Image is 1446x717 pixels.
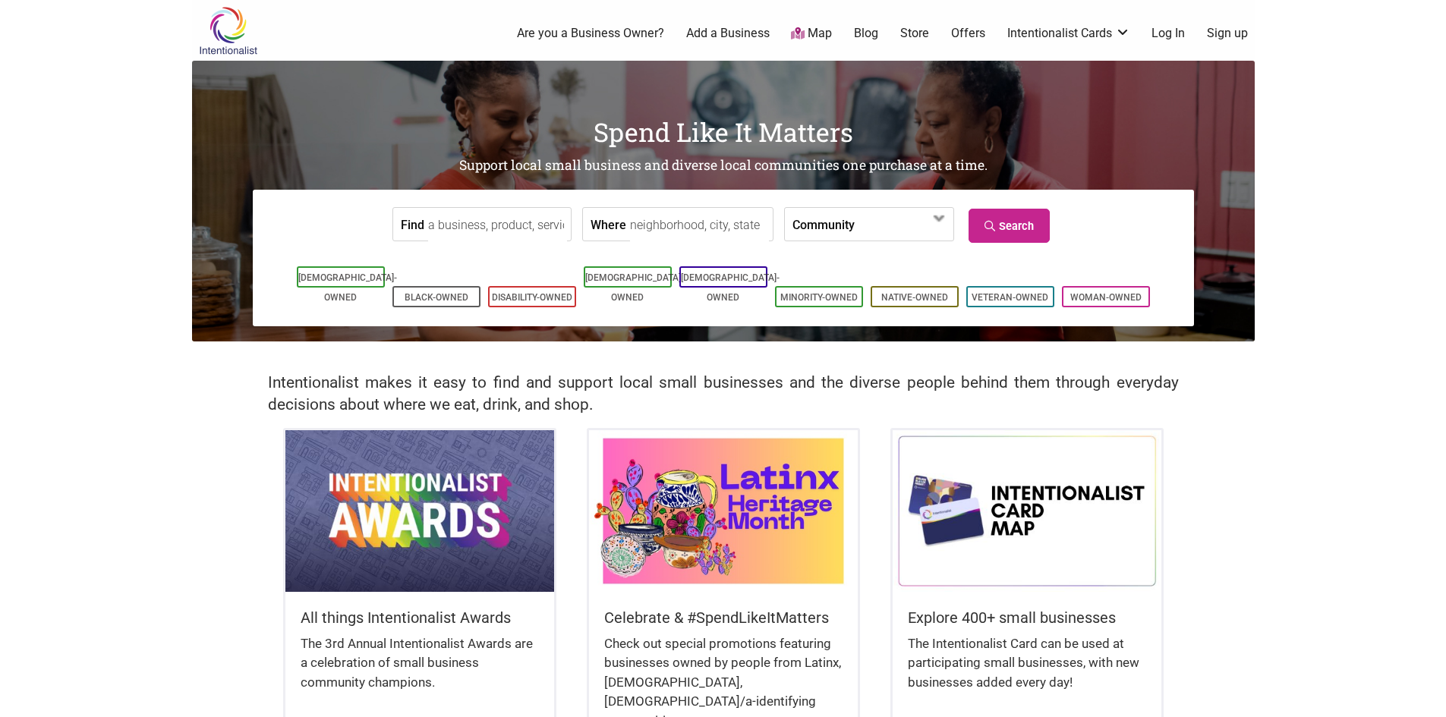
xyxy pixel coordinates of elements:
a: Native-Owned [881,292,948,303]
label: Community [792,208,855,241]
a: Add a Business [686,25,770,42]
input: a business, product, service [428,208,567,242]
img: Intentionalist [192,6,264,55]
a: Search [969,209,1050,243]
h5: Celebrate & #SpendLikeItMatters [604,607,843,628]
h5: All things Intentionalist Awards [301,607,539,628]
a: Offers [951,25,985,42]
input: neighborhood, city, state [630,208,769,242]
label: Where [591,208,626,241]
a: Black-Owned [405,292,468,303]
a: Are you a Business Owner? [517,25,664,42]
label: Find [401,208,424,241]
h1: Spend Like It Matters [192,114,1255,150]
a: Blog [854,25,878,42]
a: Log In [1151,25,1185,42]
img: Intentionalist Awards [285,430,554,591]
h5: Explore 400+ small businesses [908,607,1146,628]
a: [DEMOGRAPHIC_DATA]-Owned [585,272,684,303]
h2: Intentionalist makes it easy to find and support local small businesses and the diverse people be... [268,372,1179,416]
a: Disability-Owned [492,292,572,303]
a: [DEMOGRAPHIC_DATA]-Owned [681,272,780,303]
div: The 3rd Annual Intentionalist Awards are a celebration of small business community champions. [301,634,539,708]
a: [DEMOGRAPHIC_DATA]-Owned [298,272,397,303]
div: The Intentionalist Card can be used at participating small businesses, with new businesses added ... [908,634,1146,708]
img: Intentionalist Card Map [893,430,1161,591]
img: Latinx / Hispanic Heritage Month [589,430,858,591]
a: Woman-Owned [1070,292,1142,303]
a: Veteran-Owned [972,292,1048,303]
a: Sign up [1207,25,1248,42]
a: Intentionalist Cards [1007,25,1130,42]
a: Map [791,25,832,42]
a: Minority-Owned [780,292,858,303]
a: Store [900,25,929,42]
h2: Support local small business and diverse local communities one purchase at a time. [192,156,1255,175]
